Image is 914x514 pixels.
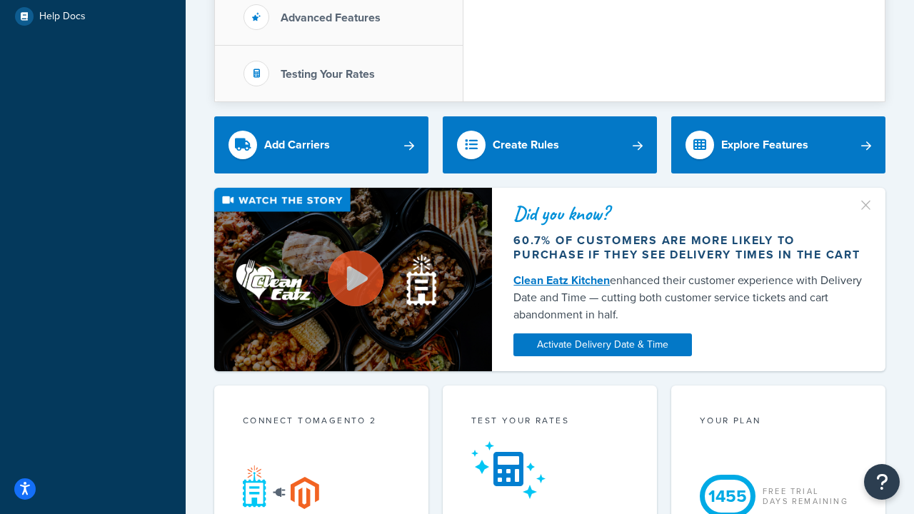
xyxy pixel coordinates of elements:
[281,11,381,24] h3: Advanced Features
[243,414,400,430] div: Connect to Magento 2
[11,4,175,29] a: Help Docs
[513,203,864,223] div: Did you know?
[243,465,319,509] img: connect-shq-magento-24cdf84b.svg
[700,414,857,430] div: Your Plan
[513,233,864,262] div: 60.7% of customers are more likely to purchase if they see delivery times in the cart
[864,464,900,500] button: Open Resource Center
[493,135,559,155] div: Create Rules
[671,116,885,173] a: Explore Features
[513,333,692,356] a: Activate Delivery Date & Time
[264,135,330,155] div: Add Carriers
[443,116,657,173] a: Create Rules
[513,272,864,323] div: enhanced their customer experience with Delivery Date and Time — cutting both customer service ti...
[281,68,375,81] h3: Testing Your Rates
[39,11,86,23] span: Help Docs
[763,486,848,506] div: Free Trial Days Remaining
[214,116,428,173] a: Add Carriers
[471,414,628,430] div: Test your rates
[513,272,610,288] a: Clean Eatz Kitchen
[721,135,808,155] div: Explore Features
[214,188,492,371] img: Video thumbnail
